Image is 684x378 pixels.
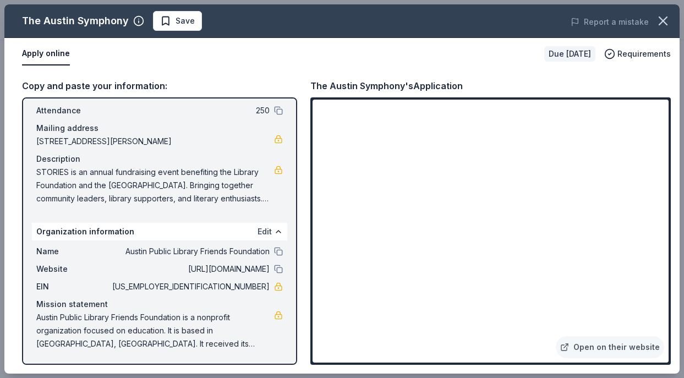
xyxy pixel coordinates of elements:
[36,298,283,311] div: Mission statement
[110,262,270,276] span: [URL][DOMAIN_NAME]
[36,135,274,148] span: [STREET_ADDRESS][PERSON_NAME]
[32,223,287,240] div: Organization information
[617,47,671,61] span: Requirements
[36,122,283,135] div: Mailing address
[604,47,671,61] button: Requirements
[571,15,649,29] button: Report a mistake
[176,14,195,28] span: Save
[36,311,274,350] span: Austin Public Library Friends Foundation is a nonprofit organization focused on education. It is ...
[110,280,270,293] span: [US_EMPLOYER_IDENTIFICATION_NUMBER]
[36,104,110,117] span: Attendance
[544,46,595,62] div: Due [DATE]
[36,152,283,166] div: Description
[36,166,274,205] span: STORIES is an annual fundraising event benefiting the Library Foundation and the [GEOGRAPHIC_DATA...
[36,262,110,276] span: Website
[110,245,270,258] span: Austin Public Library Friends Foundation
[22,79,297,93] div: Copy and paste your information:
[22,42,70,65] button: Apply online
[556,336,664,358] a: Open on their website
[258,225,272,238] button: Edit
[110,104,270,117] span: 250
[22,12,129,30] div: The Austin Symphony
[153,11,202,31] button: Save
[36,245,110,258] span: Name
[36,280,110,293] span: EIN
[310,79,463,93] div: The Austin Symphony's Application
